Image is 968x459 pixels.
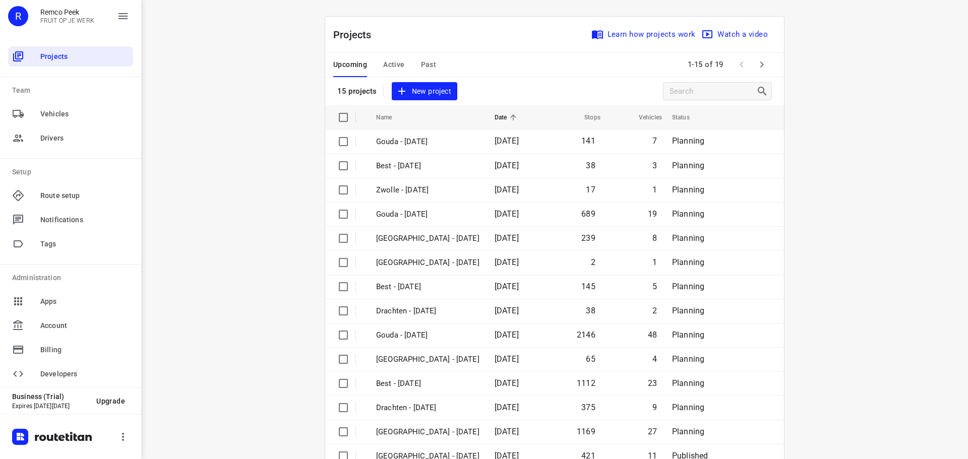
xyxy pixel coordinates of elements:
span: Account [40,320,129,331]
p: Gouda - Thursday [376,209,479,220]
span: 375 [581,403,595,412]
span: Projects [40,51,129,62]
span: 2146 [577,330,595,340]
span: 1 [652,185,657,194]
span: Past [421,58,437,71]
span: 19 [648,209,657,219]
span: [DATE] [495,306,519,315]
span: 27 [648,427,657,436]
div: Apps [8,291,133,311]
div: Billing [8,340,133,360]
span: 65 [586,354,595,364]
button: Upgrade [88,392,133,410]
span: Vehicles [40,109,129,119]
span: [DATE] [495,354,519,364]
p: Antwerpen - Thursday [376,257,479,269]
div: Account [8,315,133,336]
span: Planning [672,427,704,436]
button: New project [392,82,457,101]
p: Administration [12,273,133,283]
p: FRUIT OP JE WERK [40,17,94,24]
span: 2 [652,306,657,315]
div: Developers [8,364,133,384]
span: Name [376,111,405,123]
span: 1 [652,257,657,267]
span: Planning [672,354,704,364]
p: 15 projects [337,87,377,96]
p: Setup [12,167,133,177]
span: Date [495,111,520,123]
p: Best - Friday [376,160,479,172]
span: Planning [672,306,704,315]
p: Gouda - Friday [376,136,479,148]
p: Gouda - Wednesday [376,330,479,341]
span: 1112 [577,378,595,388]
span: Stops [571,111,600,123]
span: Status [672,111,703,123]
span: Planning [672,330,704,340]
span: Planning [672,282,704,291]
span: 5 [652,282,657,291]
p: Antwerpen - Wednesday [376,354,479,365]
span: [DATE] [495,330,519,340]
div: Drivers [8,128,133,148]
p: Drachten - Wednesday [376,402,479,414]
span: Drivers [40,133,129,144]
p: Zwolle - Wednesday [376,426,479,438]
span: 8 [652,233,657,243]
span: Upcoming [333,58,367,71]
span: [DATE] [495,427,519,436]
p: Remco Peek [40,8,94,16]
span: Planning [672,185,704,194]
span: Planning [672,378,704,388]
span: Upgrade [96,397,125,405]
div: Projects [8,46,133,67]
div: Notifications [8,210,133,230]
span: Planning [672,161,704,170]
input: Search projects [670,84,756,99]
div: R [8,6,28,26]
p: Zwolle - Thursday [376,233,479,244]
span: Apps [40,296,129,307]
p: Best - Wednesday [376,378,479,389]
p: Projects [333,27,380,42]
span: 1-15 of 19 [684,54,728,76]
div: Vehicles [8,104,133,124]
span: Tags [40,239,129,249]
span: 141 [581,136,595,146]
p: Zwolle - Friday [376,184,479,196]
p: Best - Thursday [376,281,479,293]
span: Billing [40,345,129,355]
span: [DATE] [495,257,519,267]
div: Search [756,85,771,97]
span: 17 [586,185,595,194]
span: [DATE] [495,185,519,194]
p: Business (Trial) [12,392,88,401]
span: [DATE] [495,209,519,219]
span: Vehicles [626,111,662,123]
span: Active [383,58,404,71]
span: [DATE] [495,161,519,170]
p: Team [12,85,133,96]
p: Drachten - Thursday [376,305,479,317]
div: Route setup [8,185,133,206]
span: Planning [672,136,704,146]
span: Next Page [752,54,772,75]
span: 3 [652,161,657,170]
span: Planning [672,209,704,219]
span: New project [398,85,451,98]
span: 38 [586,306,595,315]
span: 145 [581,282,595,291]
span: [DATE] [495,233,519,243]
span: Notifications [40,215,129,225]
span: 4 [652,354,657,364]
span: Planning [672,257,704,267]
span: Planning [672,233,704,243]
span: 2 [591,257,595,267]
span: 689 [581,209,595,219]
span: Route setup [40,190,129,201]
span: 9 [652,403,657,412]
span: Planning [672,403,704,412]
span: [DATE] [495,282,519,291]
span: 1169 [577,427,595,436]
